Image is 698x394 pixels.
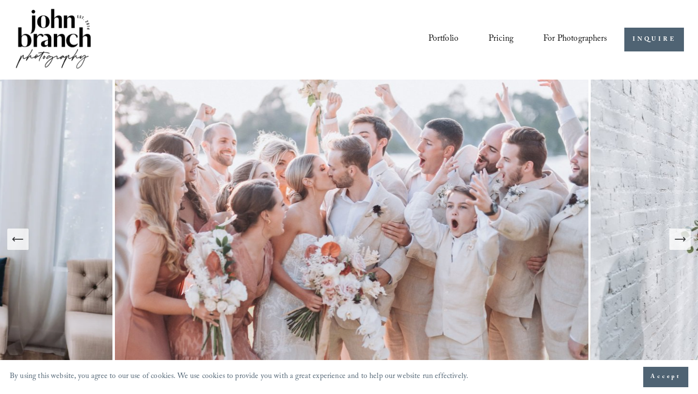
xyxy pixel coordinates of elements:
[543,32,607,48] span: For Photographers
[7,229,29,250] button: Previous Slide
[643,367,688,387] button: Accept
[624,28,684,51] a: INQUIRE
[489,31,513,49] a: Pricing
[650,372,681,382] span: Accept
[543,31,607,49] a: folder dropdown
[10,370,468,385] p: By using this website, you agree to our use of cookies. We use cookies to provide you with a grea...
[14,7,93,72] img: John Branch IV Photography
[428,31,459,49] a: Portfolio
[669,229,691,250] button: Next Slide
